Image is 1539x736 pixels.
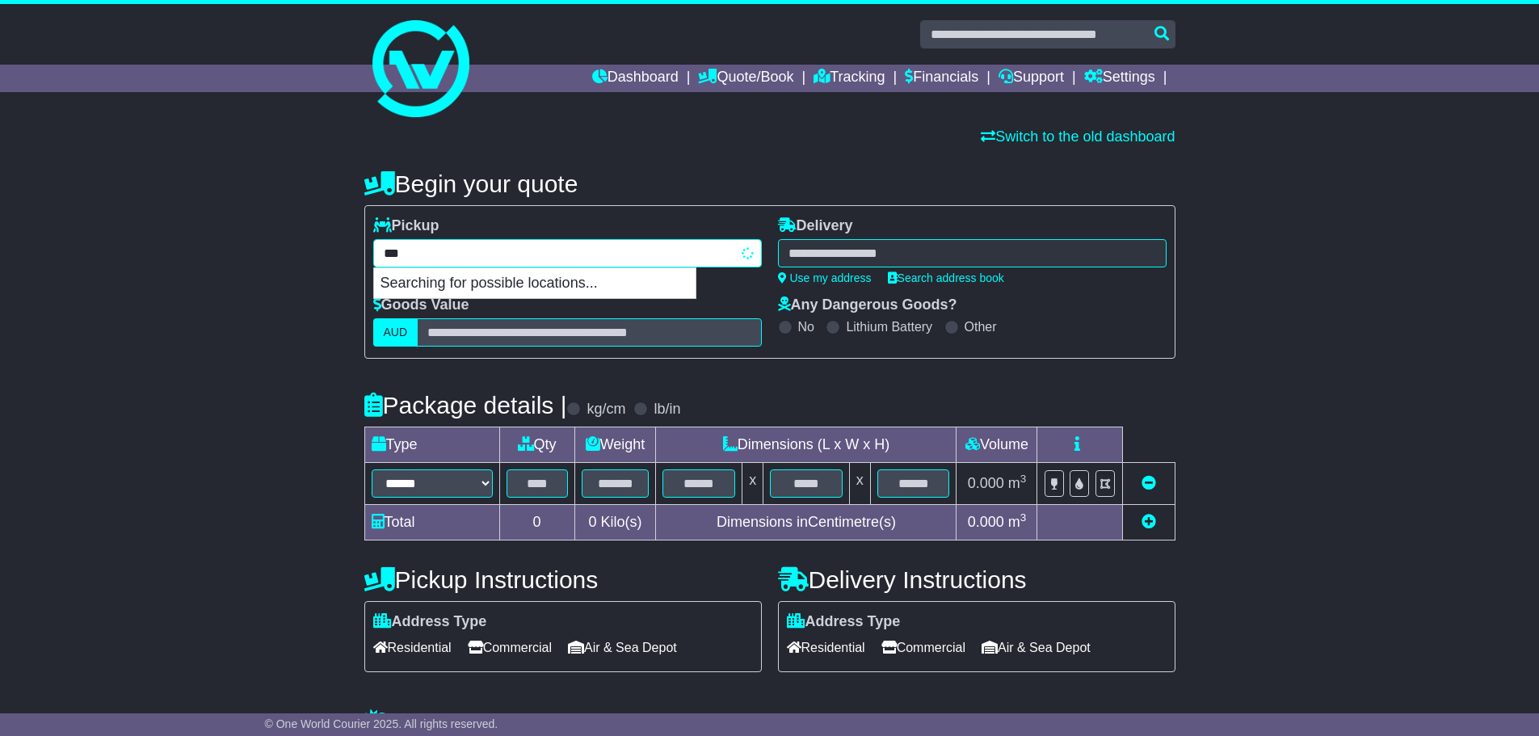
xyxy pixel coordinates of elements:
span: Residential [787,635,865,660]
label: Any Dangerous Goods? [778,297,957,314]
sup: 3 [1020,473,1027,485]
span: © One World Courier 2025. All rights reserved. [265,717,498,730]
span: m [1008,514,1027,530]
a: Use my address [778,271,872,284]
td: Dimensions (L x W x H) [656,427,957,463]
td: Volume [957,427,1037,463]
td: Total [364,505,499,540]
label: Address Type [787,613,901,631]
h4: Delivery Instructions [778,566,1175,593]
label: Address Type [373,613,487,631]
a: Quote/Book [698,65,793,92]
h4: Warranty & Insurance [364,709,1175,735]
label: No [798,319,814,334]
label: lb/in [654,401,680,418]
span: Commercial [881,635,965,660]
span: 0.000 [968,514,1004,530]
span: 0 [588,514,596,530]
label: Pickup [373,217,439,235]
a: Add new item [1142,514,1156,530]
label: AUD [373,318,418,347]
a: Tracking [814,65,885,92]
span: Residential [373,635,452,660]
td: Dimensions in Centimetre(s) [656,505,957,540]
h4: Package details | [364,392,567,418]
a: Switch to the old dashboard [981,128,1175,145]
span: Air & Sea Depot [982,635,1091,660]
label: kg/cm [587,401,625,418]
td: Type [364,427,499,463]
td: x [849,463,870,505]
typeahead: Please provide city [373,239,762,267]
a: Remove this item [1142,475,1156,491]
td: Kilo(s) [574,505,656,540]
h4: Begin your quote [364,170,1175,197]
a: Financials [905,65,978,92]
td: x [742,463,763,505]
h4: Pickup Instructions [364,566,762,593]
a: Search address book [888,271,1004,284]
td: Weight [574,427,656,463]
label: Other [965,319,997,334]
span: m [1008,475,1027,491]
sup: 3 [1020,511,1027,524]
label: Lithium Battery [846,319,932,334]
label: Delivery [778,217,853,235]
p: Searching for possible locations... [374,268,696,299]
span: Commercial [468,635,552,660]
span: Air & Sea Depot [568,635,677,660]
a: Settings [1084,65,1155,92]
span: 0.000 [968,475,1004,491]
a: Dashboard [592,65,679,92]
td: 0 [499,505,574,540]
label: Goods Value [373,297,469,314]
a: Support [999,65,1064,92]
td: Qty [499,427,574,463]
